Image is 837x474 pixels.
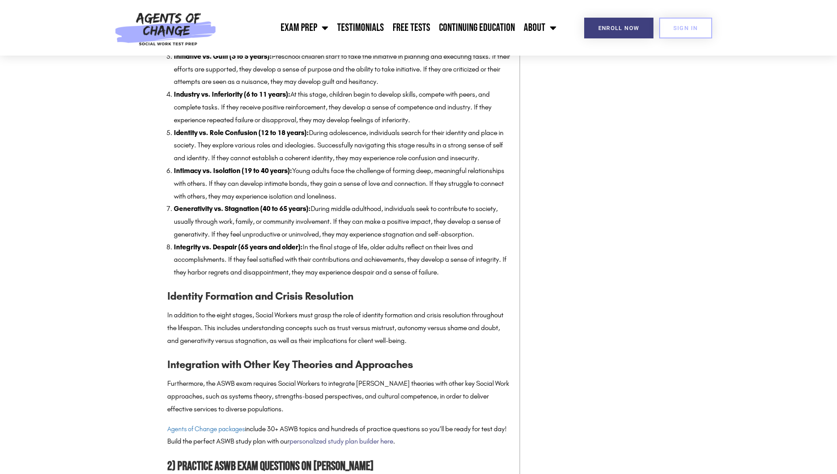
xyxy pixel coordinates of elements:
li: Young adults face the challenge of forming deep, meaningful relationships with others. If they ca... [174,165,510,203]
a: personalized study plan builder here [289,437,393,445]
a: About [519,17,561,39]
strong: Generativity vs. Stagnation (40 to 65 years): [174,204,311,213]
p: Furthermore, the ASWB exam requires Social Workers to integrate [PERSON_NAME] theories with other... [167,377,510,415]
a: Enroll Now [584,18,653,38]
p: In addition to the eight stages, Social Workers must grasp the role of identity formation and cri... [167,309,510,347]
span: SIGN IN [673,25,698,31]
a: Continuing Education [435,17,519,39]
strong: Initiative vs. Guilt (3 to 5 years): [174,52,272,60]
strong: Integrity vs. Despair (65 years and older): [174,243,303,251]
h3: Integration with Other Key Theories and Approaches [167,356,510,373]
strong: 2) Practice ASWB Exam Questions on [PERSON_NAME] [167,459,374,474]
span: include 30+ ASWB topics and hundreds of practice questions so you’ll be ready for test day! Build... [167,425,507,446]
a: Testimonials [333,17,388,39]
a: Agents of Change packages [167,425,245,433]
a: Free Tests [388,17,435,39]
li: In the final stage of life, older adults reflect on their lives and accomplishments. If they feel... [174,241,510,279]
a: Exam Prep [276,17,333,39]
strong: Intimacy vs. Isolation (19 to 40 years): [174,166,292,175]
li: During middle adulthood, individuals seek to contribute to society, usually through work, family,... [174,203,510,241]
nav: Menu [221,17,561,39]
strong: Industry vs. Inferiority (6 to 11 years): [174,90,290,98]
span: Enroll Now [598,25,639,31]
strong: Identity vs. Role Confusion (12 to 18 years): [174,128,309,137]
a: SIGN IN [659,18,712,38]
h3: Identity Formation and Crisis Resolution [167,288,510,305]
li: Preschool children start to take the initiative in planning and executing tasks. If their efforts... [174,50,510,88]
li: During adolescence, individuals search for their identity and place in society. They explore vari... [174,127,510,165]
li: At this stage, children begin to develop skills, compete with peers, and complete tasks. If they ... [174,88,510,126]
